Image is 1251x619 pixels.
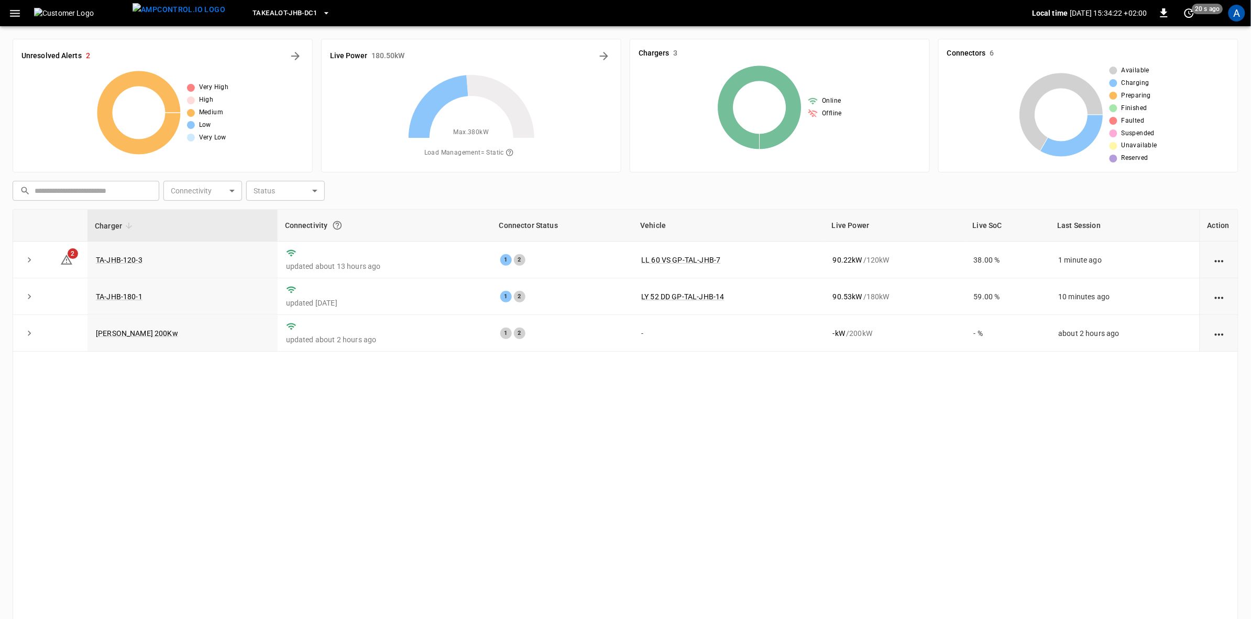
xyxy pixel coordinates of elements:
button: expand row [21,325,37,341]
button: Connection between the charger and our software. [328,216,347,235]
span: Reserved [1122,153,1148,164]
p: 90.22 kW [833,255,862,265]
div: / 120 kW [833,255,957,265]
p: Local time [1032,8,1068,18]
div: action cell options [1213,328,1226,339]
p: - kW [833,328,845,339]
th: Live SoC [965,210,1050,242]
span: Finished [1122,103,1147,114]
span: Charger [95,220,136,232]
div: 1 [500,291,512,302]
th: Live Power [825,210,965,242]
a: [PERSON_NAME] 200Kw [96,329,178,338]
th: Last Session [1050,210,1200,242]
span: Max. 380 kW [454,127,489,138]
div: / 200 kW [833,328,957,339]
div: action cell options [1213,255,1226,265]
a: LY 52 DD GP-TAL-JHB-14 [641,292,724,301]
span: Medium [199,107,223,118]
p: 90.53 kW [833,291,862,302]
h6: 3 [674,48,678,59]
span: High [199,95,214,105]
a: LL 60 VS GP-TAL-JHB-7 [641,256,720,264]
span: Preparing [1122,91,1151,101]
span: 20 s ago [1192,4,1223,14]
p: updated [DATE] [286,298,484,308]
span: Low [199,120,211,131]
h6: 180.50 kW [371,50,405,62]
h6: Connectors [947,48,986,59]
span: Offline [822,108,842,119]
p: updated about 2 hours ago [286,334,484,345]
th: Vehicle [633,210,825,242]
button: set refresh interval [1181,5,1198,21]
p: [DATE] 15:34:22 +02:00 [1070,8,1147,18]
div: 2 [514,254,525,266]
span: Unavailable [1122,140,1157,151]
button: Takealot-JHB-DC1 [248,3,335,24]
h6: 6 [990,48,994,59]
h6: Chargers [639,48,670,59]
td: 38.00 % [965,242,1050,278]
td: about 2 hours ago [1050,315,1200,352]
h6: 2 [86,50,90,62]
img: Customer Logo [34,8,128,18]
th: Connector Status [492,210,633,242]
span: Available [1122,66,1150,76]
td: 59.00 % [965,278,1050,315]
span: 2 [68,248,78,259]
a: TA-JHB-180-1 [96,292,142,301]
span: Suspended [1122,128,1155,139]
span: Load Management = Static [424,144,518,162]
div: Connectivity [285,216,485,235]
img: ampcontrol.io logo [133,3,225,16]
button: expand row [21,252,37,268]
div: 1 [500,328,512,339]
button: All Alerts [287,48,304,64]
h6: Unresolved Alerts [21,50,82,62]
td: 1 minute ago [1050,242,1200,278]
span: Takealot-JHB-DC1 [253,7,317,19]
a: 2 [60,255,73,263]
button: expand row [21,289,37,305]
div: action cell options [1213,291,1226,302]
button: The system is using AmpEdge-configured limits for static load managment. Depending on your config... [501,144,518,162]
td: 10 minutes ago [1050,278,1200,315]
span: Very Low [199,133,226,143]
div: 2 [514,328,525,339]
th: Action [1200,210,1238,242]
a: TA-JHB-120-3 [96,256,142,264]
p: updated about 13 hours ago [286,261,484,272]
div: 2 [514,291,525,302]
span: Online [822,96,841,106]
span: Charging [1122,78,1149,89]
button: Energy Overview [596,48,612,64]
span: Very High [199,82,229,93]
span: Faulted [1122,116,1145,126]
div: 1 [500,254,512,266]
h6: Live Power [330,50,367,62]
div: / 180 kW [833,291,957,302]
td: - % [965,315,1050,352]
div: profile-icon [1228,5,1245,21]
td: - [633,315,825,352]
